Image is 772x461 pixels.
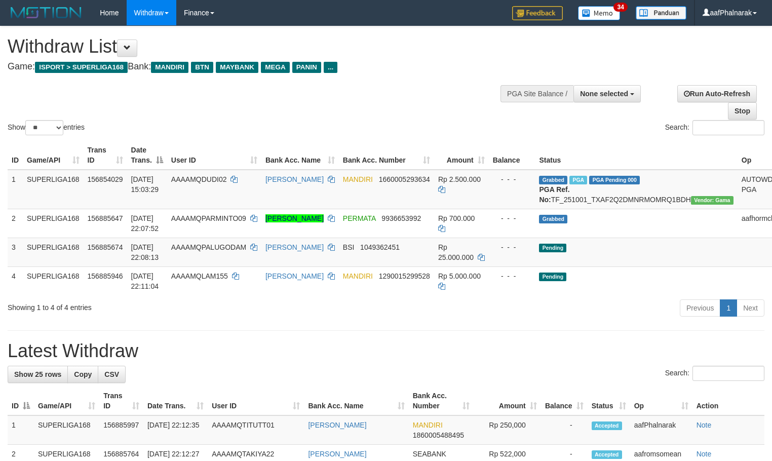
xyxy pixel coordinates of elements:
a: [PERSON_NAME] [265,243,324,251]
span: Rp 700.000 [438,214,475,222]
th: ID [8,141,23,170]
a: Copy [67,366,98,383]
span: ... [324,62,337,73]
th: Bank Acc. Name: activate to sort column ascending [261,141,339,170]
span: ISPORT > SUPERLIGA168 [35,62,128,73]
img: MOTION_logo.png [8,5,85,20]
a: Note [697,450,712,458]
span: AAAAMQPALUGODAM [171,243,246,251]
span: AAAAMQLAM155 [171,272,228,280]
th: Game/API: activate to sort column ascending [23,141,84,170]
div: - - - [493,213,531,223]
img: Button%20Memo.svg [578,6,621,20]
span: Copy 9936653992 to clipboard [381,214,421,222]
td: Rp 250,000 [474,415,541,445]
th: Bank Acc. Name: activate to sort column ascending [304,387,408,415]
div: - - - [493,174,531,184]
span: Grabbed [539,176,567,184]
th: Game/API: activate to sort column ascending [34,387,99,415]
span: Copy 1290015299528 to clipboard [379,272,430,280]
td: TF_251001_TXAF2Q2DMNRMOMRQ1BDH [535,170,737,209]
th: Balance: activate to sort column ascending [541,387,588,415]
label: Show entries [8,120,85,135]
span: [DATE] 22:11:04 [131,272,159,290]
a: Previous [680,299,720,317]
a: [PERSON_NAME] [308,421,366,429]
span: PERMATA [343,214,376,222]
th: Amount: activate to sort column ascending [434,141,489,170]
td: 2 [8,209,23,238]
td: 156885997 [99,415,143,445]
th: Bank Acc. Number: activate to sort column ascending [409,387,474,415]
span: AAAAMQPARMINTO09 [171,214,246,222]
span: MANDIRI [343,175,373,183]
span: Marked by aafsoycanthlai [569,176,587,184]
th: Date Trans.: activate to sort column descending [127,141,167,170]
a: [PERSON_NAME] [265,175,324,183]
td: SUPERLIGA168 [34,415,99,445]
label: Search: [665,366,764,381]
span: Rp 25.000.000 [438,243,474,261]
a: CSV [98,366,126,383]
span: Grabbed [539,215,567,223]
span: 34 [613,3,627,12]
td: 3 [8,238,23,266]
a: [PERSON_NAME] [308,450,366,458]
td: aafPhalnarak [630,415,692,445]
td: SUPERLIGA168 [23,266,84,295]
img: Feedback.jpg [512,6,563,20]
th: User ID: activate to sort column ascending [167,141,261,170]
span: PANIN [292,62,321,73]
a: [PERSON_NAME] [265,214,324,222]
th: Bank Acc. Number: activate to sort column ascending [339,141,434,170]
th: Trans ID: activate to sort column ascending [84,141,127,170]
td: 1 [8,415,34,445]
a: Note [697,421,712,429]
div: Showing 1 to 4 of 4 entries [8,298,314,313]
div: PGA Site Balance / [500,85,573,102]
td: SUPERLIGA168 [23,170,84,209]
select: Showentries [25,120,63,135]
span: CSV [104,370,119,378]
label: Search: [665,120,764,135]
span: Rp 2.500.000 [438,175,481,183]
span: [DATE] 22:08:13 [131,243,159,261]
a: 1 [720,299,737,317]
span: Pending [539,244,566,252]
td: 4 [8,266,23,295]
th: Op: activate to sort column ascending [630,387,692,415]
span: Rp 5.000.000 [438,272,481,280]
span: 156885674 [88,243,123,251]
a: Stop [728,102,757,120]
span: Show 25 rows [14,370,61,378]
span: Accepted [592,450,622,459]
span: 156885647 [88,214,123,222]
a: [PERSON_NAME] [265,272,324,280]
span: PGA Pending [589,176,640,184]
th: Action [692,387,764,415]
th: Status: activate to sort column ascending [588,387,630,415]
th: ID: activate to sort column descending [8,387,34,415]
h4: Game: Bank: [8,62,505,72]
a: Run Auto-Refresh [677,85,757,102]
div: - - - [493,242,531,252]
span: MANDIRI [413,421,443,429]
span: 156885946 [88,272,123,280]
a: Show 25 rows [8,366,68,383]
span: SEABANK [413,450,446,458]
a: Next [737,299,764,317]
span: MAYBANK [216,62,258,73]
span: MANDIRI [151,62,188,73]
span: [DATE] 22:07:52 [131,214,159,233]
td: - [541,415,588,445]
th: Trans ID: activate to sort column ascending [99,387,143,415]
img: panduan.png [636,6,686,20]
span: BSI [343,243,355,251]
input: Search: [692,120,764,135]
td: 1 [8,170,23,209]
td: SUPERLIGA168 [23,238,84,266]
span: Copy [74,370,92,378]
span: Copy 1660005293634 to clipboard [379,175,430,183]
th: Status [535,141,737,170]
span: None selected [580,90,628,98]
